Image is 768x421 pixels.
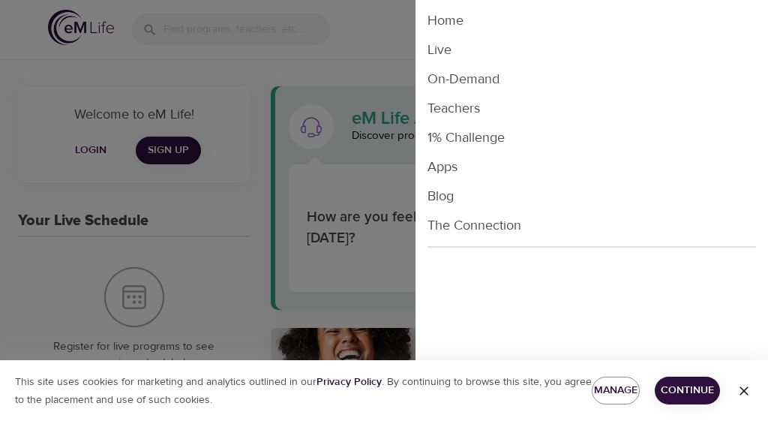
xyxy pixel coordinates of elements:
span: Continue [667,381,708,400]
li: On-Demand [415,65,768,94]
li: Live [415,35,768,65]
b: Privacy Policy [316,375,382,389]
li: Apps [415,152,768,182]
li: 1% Challenge [415,123,768,152]
li: Blog [415,182,768,211]
li: The Connection [415,211,768,240]
li: Teachers [415,94,768,123]
li: Home [415,6,768,35]
span: Manage [604,381,628,400]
